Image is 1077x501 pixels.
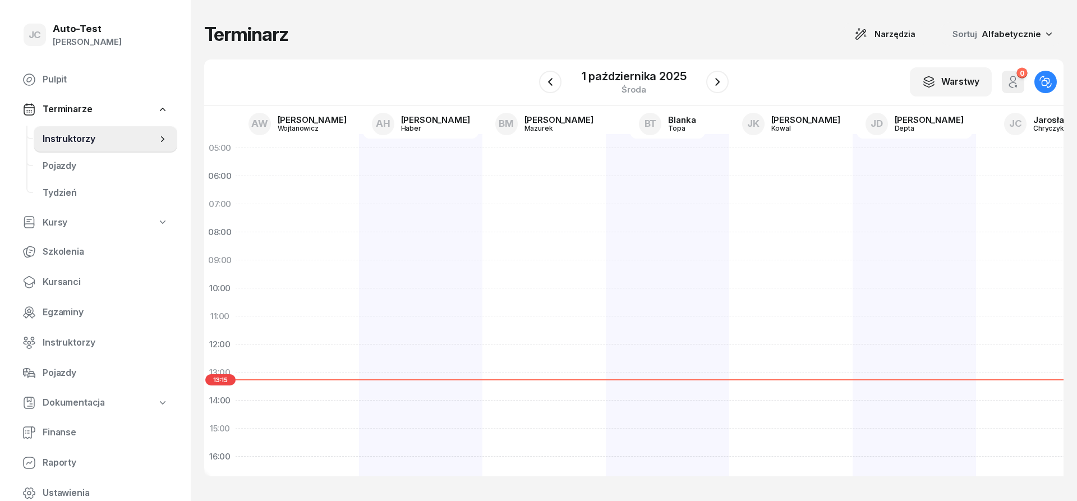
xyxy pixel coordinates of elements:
[1009,119,1022,128] span: JC
[43,335,168,350] span: Instruktorzy
[1002,71,1024,93] button: 0
[733,109,849,139] a: JK[PERSON_NAME]Kowal
[43,275,168,289] span: Kursanci
[1033,116,1071,124] div: Jarosław
[278,116,347,124] div: [PERSON_NAME]
[204,246,236,274] div: 09:00
[43,186,168,200] span: Tydzień
[844,23,926,45] button: Narzędzia
[13,96,177,122] a: Terminarze
[895,116,964,124] div: [PERSON_NAME]
[401,116,470,124] div: [PERSON_NAME]
[251,119,268,128] span: AW
[499,119,514,128] span: BM
[630,109,705,139] a: BTBlankaTopa
[871,119,883,128] span: JD
[204,443,236,471] div: 16:00
[53,35,122,49] div: [PERSON_NAME]
[43,396,105,410] span: Dokumentacja
[204,218,236,246] div: 08:00
[43,486,168,500] span: Ustawienia
[13,449,177,476] a: Raporty
[43,102,92,117] span: Terminarze
[363,109,479,139] a: AH[PERSON_NAME]Haber
[668,125,696,132] div: Topa
[939,22,1064,46] button: Sortuj Alfabetycznie
[376,119,390,128] span: AH
[401,125,455,132] div: Haber
[857,109,973,139] a: JD[PERSON_NAME]Depta
[486,109,602,139] a: BM[PERSON_NAME]Mazurek
[875,27,915,41] span: Narzędzia
[34,126,177,153] a: Instruktorzy
[1016,68,1027,79] div: 0
[13,66,177,93] a: Pulpit
[204,274,236,302] div: 10:00
[13,210,177,236] a: Kursy
[771,125,825,132] div: Kowal
[982,29,1041,39] span: Alfabetycznie
[582,71,687,82] div: 1 października 2025
[204,134,236,162] div: 05:00
[204,302,236,330] div: 11:00
[43,456,168,470] span: Raporty
[204,162,236,190] div: 06:00
[13,390,177,416] a: Dokumentacja
[13,329,177,356] a: Instruktorzy
[668,116,696,124] div: Blanka
[240,109,356,139] a: AW[PERSON_NAME]Wojtanowicz
[952,27,979,42] span: Sortuj
[204,415,236,443] div: 15:00
[29,30,42,40] span: JC
[1033,125,1071,132] div: Chryczyk
[204,358,236,387] div: 13:00
[524,116,593,124] div: [PERSON_NAME]
[43,245,168,259] span: Szkolenia
[43,132,157,146] span: Instruktorzy
[771,116,840,124] div: [PERSON_NAME]
[13,419,177,446] a: Finanse
[43,366,168,380] span: Pojazdy
[204,24,288,44] h1: Terminarz
[582,85,687,94] div: środa
[43,215,67,230] span: Kursy
[204,471,236,499] div: 17:00
[204,330,236,358] div: 12:00
[13,269,177,296] a: Kursanci
[747,119,760,128] span: JK
[13,360,177,387] a: Pojazdy
[204,387,236,415] div: 14:00
[922,75,979,89] div: Warstwy
[13,238,177,265] a: Szkolenia
[53,24,122,34] div: Auto-Test
[910,67,992,96] button: Warstwy
[43,159,168,173] span: Pojazdy
[524,125,578,132] div: Mazurek
[895,125,949,132] div: Depta
[43,72,168,87] span: Pulpit
[278,125,332,132] div: Wojtanowicz
[34,153,177,180] a: Pojazdy
[43,425,168,440] span: Finanse
[43,305,168,320] span: Egzaminy
[204,190,236,218] div: 07:00
[34,180,177,206] a: Tydzień
[205,374,236,385] span: 13:15
[645,119,657,128] span: BT
[13,299,177,326] a: Egzaminy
